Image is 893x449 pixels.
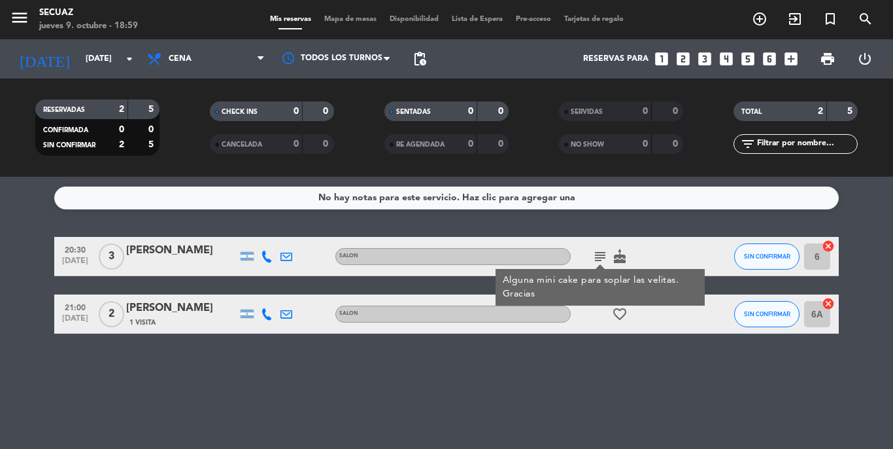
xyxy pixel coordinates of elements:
[99,243,124,270] span: 3
[818,107,823,116] strong: 2
[119,125,124,134] strong: 0
[39,20,138,33] div: jueves 9. octubre - 18:59
[783,50,800,67] i: add_box
[59,257,92,272] span: [DATE]
[820,51,835,67] span: print
[846,39,883,79] div: LOG OUT
[675,50,692,67] i: looks_two
[43,127,88,134] span: CONFIRMADA
[169,54,192,63] span: Cena
[43,107,85,113] span: RESERVADAS
[787,11,803,27] i: exit_to_app
[412,51,428,67] span: pending_actions
[323,139,331,149] strong: 0
[148,140,156,149] strong: 5
[10,45,79,73] i: [DATE]
[673,139,681,149] strong: 0
[752,11,767,27] i: add_circle_outline
[503,274,698,301] div: Alguna mini cake para soplar las velitas. Gracias
[734,301,800,327] button: SIN CONFIRMAR
[734,243,800,270] button: SIN CONFIRMAR
[673,107,681,116] strong: 0
[129,317,156,328] span: 1 Visita
[263,16,318,23] span: Mis reservas
[740,136,756,152] i: filter_list
[509,16,558,23] span: Pre-acceso
[498,139,506,149] strong: 0
[119,140,124,149] strong: 2
[822,11,838,27] i: turned_in_not
[847,107,855,116] strong: 5
[653,50,670,67] i: looks_one
[339,311,358,316] span: SALON
[222,141,262,148] span: CANCELADA
[822,240,835,253] i: cancel
[739,50,756,67] i: looks_5
[59,242,92,257] span: 20:30
[741,109,762,115] span: TOTAL
[761,50,778,67] i: looks_6
[294,139,299,149] strong: 0
[396,141,445,148] span: RE AGENDADA
[126,242,237,259] div: [PERSON_NAME]
[571,109,603,115] span: SERVIDAS
[583,54,649,63] span: Reservas para
[10,8,29,27] i: menu
[696,50,713,67] i: looks_3
[744,253,790,260] span: SIN CONFIRMAR
[318,190,575,206] div: No hay notas para este servicio. Haz clic para agregar una
[43,142,95,149] span: SIN CONFIRMAR
[822,297,835,310] i: cancel
[119,105,124,114] strong: 2
[39,7,138,20] div: secuaz
[744,310,790,317] span: SIN CONFIRMAR
[468,107,473,116] strong: 0
[294,107,299,116] strong: 0
[643,107,648,116] strong: 0
[148,125,156,134] strong: 0
[318,16,383,23] span: Mapa de mesas
[756,137,857,151] input: Filtrar por nombre...
[396,109,431,115] span: SENTADAS
[498,107,506,116] strong: 0
[339,253,358,259] span: SALON
[122,51,137,67] i: arrow_drop_down
[857,51,873,67] i: power_settings_new
[383,16,445,23] span: Disponibilidad
[99,301,124,327] span: 2
[858,11,873,27] i: search
[612,306,628,322] i: favorite_border
[445,16,509,23] span: Lista de Espera
[468,139,473,149] strong: 0
[59,299,92,314] span: 21:00
[59,314,92,329] span: [DATE]
[323,107,331,116] strong: 0
[592,249,608,264] i: subject
[222,109,258,115] span: CHECK INS
[612,249,628,264] i: cake
[148,105,156,114] strong: 5
[571,141,604,148] span: NO SHOW
[558,16,630,23] span: Tarjetas de regalo
[10,8,29,32] button: menu
[126,300,237,317] div: [PERSON_NAME]
[643,139,648,149] strong: 0
[718,50,735,67] i: looks_4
